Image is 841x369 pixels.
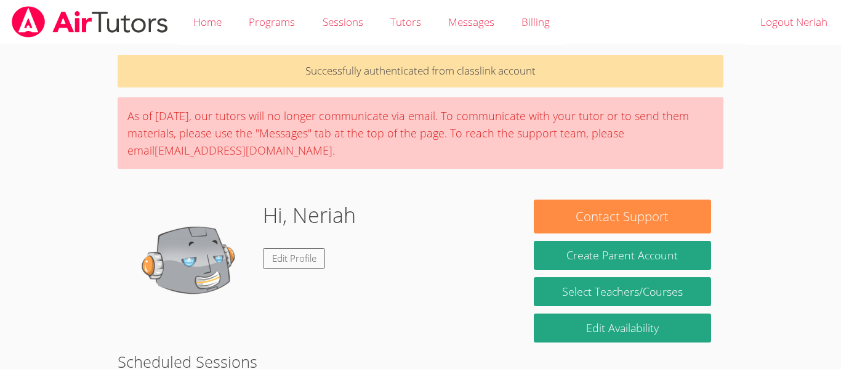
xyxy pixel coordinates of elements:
[534,200,711,233] button: Contact Support
[118,55,723,87] p: Successfully authenticated from classlink account
[534,277,711,306] a: Select Teachers/Courses
[263,200,356,231] h1: Hi, Neriah
[130,200,253,323] img: default.png
[263,248,326,269] a: Edit Profile
[118,97,723,169] div: As of [DATE], our tutors will no longer communicate via email. To communicate with your tutor or ...
[534,314,711,343] a: Edit Availability
[448,15,494,29] span: Messages
[10,6,169,38] img: airtutors_banner-c4298cdbf04f3fff15de1276eac7730deb9818008684d7c2e4769d2f7ddbe033.png
[534,241,711,270] button: Create Parent Account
